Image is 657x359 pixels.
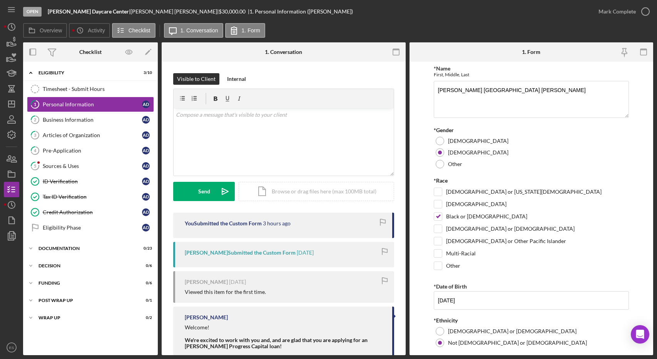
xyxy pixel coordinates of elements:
div: Eligibility Phase [43,225,142,231]
a: ID VerificationAD [27,174,154,189]
label: Multi-Racial [446,250,476,257]
div: You Submitted the Custom Form [185,220,262,226]
label: Black or [DEMOGRAPHIC_DATA] [446,213,527,220]
div: [PERSON_NAME] [185,314,228,320]
label: *Date of Birth [434,283,467,290]
div: | [48,8,130,15]
label: Other [448,161,462,167]
div: Pre-Application [43,148,142,154]
div: 0 / 2 [138,315,152,320]
div: Open [23,7,42,17]
button: Mark Complete [591,4,653,19]
label: [DEMOGRAPHIC_DATA] [448,138,508,144]
strong: We're excited to work with you and, and are glad that you are applying for an [PERSON_NAME] Progr... [185,337,368,349]
div: 0 / 6 [138,263,152,268]
a: Timesheet - Submit Hours [27,81,154,97]
div: Post Wrap Up [38,298,133,303]
div: Business Information [43,117,142,123]
div: Timesheet - Submit Hours [43,86,154,92]
label: [DEMOGRAPHIC_DATA] or [DEMOGRAPHIC_DATA] [446,225,575,233]
div: 0 / 6 [138,281,152,285]
div: *Gender [434,127,629,133]
time: 2025-08-09 19:33 [297,250,314,256]
div: [PERSON_NAME] Submitted the Custom Form [185,250,296,256]
div: A D [142,101,150,108]
label: *Name [434,65,450,72]
label: [DEMOGRAPHIC_DATA] or Other Pacific Islander [446,237,566,245]
div: 1. Form [522,49,540,55]
tspan: 2 [34,117,36,122]
label: Other [446,262,460,270]
b: [PERSON_NAME] Daycare Center [48,8,129,15]
div: Open Intercom Messenger [631,325,649,344]
text: ES [9,346,14,350]
div: $30,000.00 [219,8,248,15]
div: [PERSON_NAME] [PERSON_NAME] | [130,8,219,15]
div: Mark Complete [598,4,636,19]
div: Documentation [38,246,133,251]
button: 1. Form [225,23,265,38]
a: Credit AuthorizationAD [27,205,154,220]
a: 2Business InformationAD [27,112,154,127]
div: [PERSON_NAME] [185,279,228,285]
div: Checklist [79,49,102,55]
div: Welcome! [185,324,385,349]
tspan: 5 [34,163,36,168]
div: Internal [227,73,246,85]
div: A D [142,147,150,154]
a: 3Articles of OrganizationAD [27,127,154,143]
div: 0 / 23 [138,246,152,251]
a: 4Pre-ApplicationAD [27,143,154,158]
div: 0 / 1 [138,298,152,303]
div: A D [142,224,150,232]
div: ID Verification [43,178,142,185]
div: 3 / 10 [138,70,152,75]
div: Send [198,182,210,201]
div: A D [142,116,150,124]
label: 1. Form [242,27,260,34]
div: Eligibility [38,70,133,75]
button: Internal [223,73,250,85]
label: Activity [88,27,105,34]
div: 1. Conversation [265,49,302,55]
div: Funding [38,281,133,285]
label: Not [DEMOGRAPHIC_DATA] or [DEMOGRAPHIC_DATA] [448,340,587,346]
label: [DEMOGRAPHIC_DATA] or [DEMOGRAPHIC_DATA] [448,328,577,334]
a: 1Personal InformationAD [27,97,154,112]
label: Checklist [129,27,150,34]
a: Eligibility PhaseAD [27,220,154,235]
div: Personal Information [43,101,142,107]
div: Viewed this item for the first time. [185,289,266,295]
label: [DEMOGRAPHIC_DATA] or [US_STATE][DEMOGRAPHIC_DATA] [446,188,602,196]
tspan: 1 [34,102,36,107]
div: Articles of Organization [43,132,142,138]
button: Overview [23,23,67,38]
div: | 1. Personal Information ([PERSON_NAME]) [248,8,353,15]
div: A D [142,162,150,170]
button: Checklist [112,23,155,38]
div: A D [142,178,150,185]
button: Send [173,182,235,201]
button: ES [4,340,19,355]
time: 2025-08-11 15:38 [263,220,291,226]
label: [DEMOGRAPHIC_DATA] [448,149,508,156]
a: Tax ID VerificationAD [27,189,154,205]
button: 1. Conversation [164,23,223,38]
textarea: [PERSON_NAME] [GEOGRAPHIC_DATA] [PERSON_NAME] [434,81,629,118]
tspan: 4 [34,148,37,153]
label: Overview [40,27,62,34]
tspan: 3 [34,133,36,138]
button: Activity [69,23,110,38]
div: A D [142,208,150,216]
button: Visible to Client [173,73,219,85]
div: Tax ID Verification [43,194,142,200]
div: Sources & Uses [43,163,142,169]
div: *Race [434,178,629,184]
div: Credit Authorization [43,209,142,215]
div: First, Middle, Last [434,72,629,77]
label: [DEMOGRAPHIC_DATA] [446,200,507,208]
div: Visible to Client [177,73,216,85]
time: 2025-08-06 19:56 [229,279,246,285]
a: 5Sources & UsesAD [27,158,154,174]
div: Decision [38,263,133,268]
